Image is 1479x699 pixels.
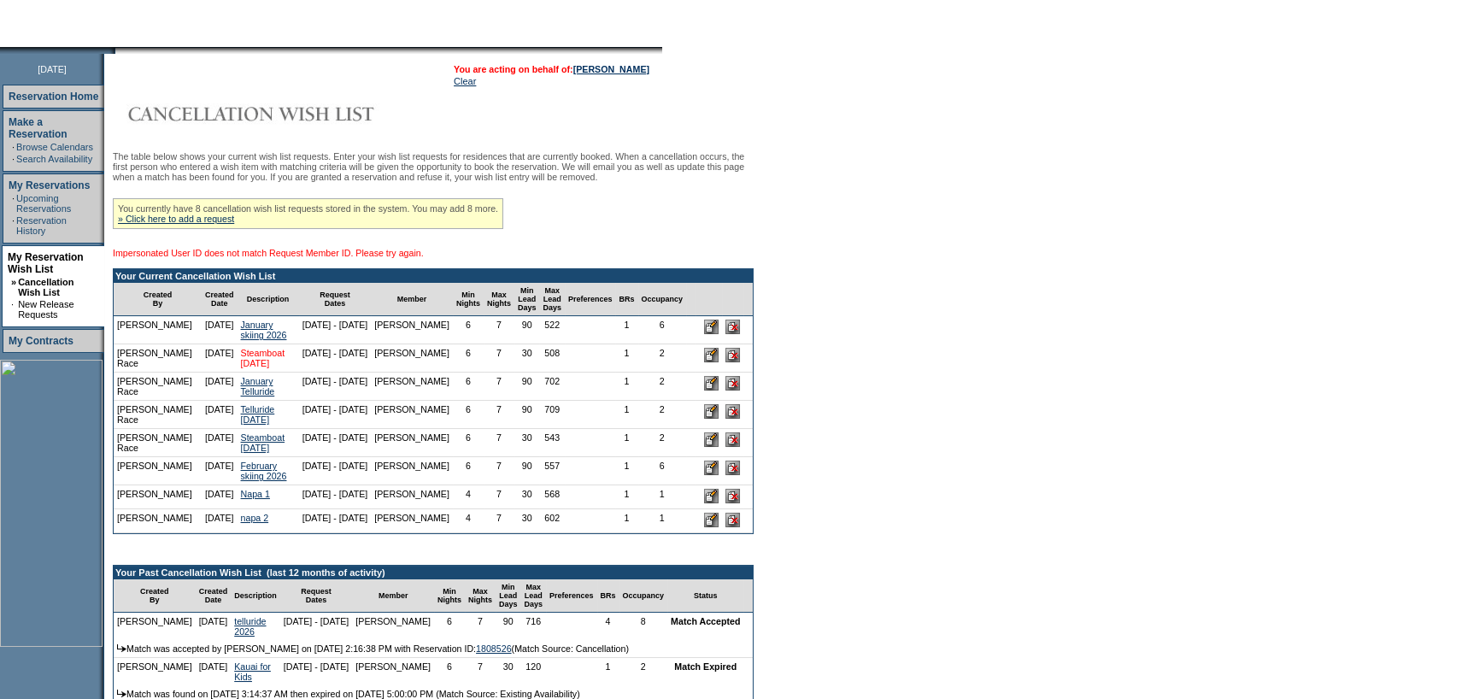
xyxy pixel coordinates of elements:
td: 7 [484,401,514,429]
td: BRs [615,283,637,316]
td: 90 [514,316,540,344]
td: Preferences [565,283,616,316]
td: [PERSON_NAME] [371,485,453,509]
td: Max Nights [465,579,496,613]
a: My Reservations [9,179,90,191]
td: Occupancy [619,579,668,613]
td: Request Dates [299,283,372,316]
input: Delete this Request [725,348,740,362]
td: Your Current Cancellation Wish List [114,269,753,283]
td: 6 [453,401,484,429]
td: 2 [638,344,687,373]
td: Member [371,283,453,316]
input: Edit this Request [704,404,719,419]
td: 702 [539,373,565,401]
td: [PERSON_NAME] [371,316,453,344]
td: 30 [514,429,540,457]
td: 90 [514,457,540,485]
td: [DATE] [202,316,238,344]
a: Steamboat [DATE] [241,348,285,368]
td: Created Date [196,579,232,613]
td: 2 [638,429,687,457]
td: 7 [484,429,514,457]
td: Max Lead Days [520,579,546,613]
nobr: [DATE] - [DATE] [302,376,368,386]
td: 2 [638,401,687,429]
td: [PERSON_NAME] Race [114,344,202,373]
td: [PERSON_NAME] [114,485,202,509]
td: [PERSON_NAME] [371,344,453,373]
input: Edit this Request [704,320,719,334]
td: Created By [114,579,196,613]
td: 716 [520,613,546,640]
td: Description [238,283,299,316]
td: Preferences [546,579,597,613]
td: · [12,215,15,236]
a: » Click here to add a request [118,214,234,224]
td: Your Past Cancellation Wish List (last 12 months of activity) [114,566,753,579]
nobr: Match Expired [674,661,737,672]
td: Max Nights [484,283,514,316]
td: 7 [484,485,514,509]
nobr: [DATE] - [DATE] [302,320,368,330]
td: 6 [453,457,484,485]
td: 4 [453,509,484,533]
a: January skiing 2026 [241,320,287,340]
td: 6 [453,344,484,373]
a: February skiing 2026 [241,461,287,481]
td: 7 [465,613,496,640]
td: · [12,142,15,152]
td: Min Nights [453,283,484,316]
td: [DATE] [196,613,232,640]
td: 543 [539,429,565,457]
a: Clear [454,76,476,86]
td: 6 [453,373,484,401]
a: Kauai for Kids [234,661,271,682]
td: 7 [484,316,514,344]
a: New Release Requests [18,299,73,320]
td: 568 [539,485,565,509]
td: 4 [597,613,619,640]
td: [DATE] [202,373,238,401]
input: Edit this Request [704,513,719,527]
td: Created By [114,283,202,316]
a: Cancellation Wish List [18,277,73,297]
span: You are acting on behalf of: [454,64,649,74]
td: [DATE] [202,344,238,373]
td: [PERSON_NAME] [371,509,453,533]
a: Reservation Home [9,91,98,103]
td: 30 [514,509,540,533]
td: 7 [484,457,514,485]
input: Delete this Request [725,376,740,391]
td: [PERSON_NAME] [352,658,434,685]
a: My Contracts [9,335,73,347]
td: 6 [638,316,687,344]
td: [PERSON_NAME] [371,401,453,429]
td: [DATE] [202,485,238,509]
td: Created Date [202,283,238,316]
td: 1 [615,457,637,485]
td: [PERSON_NAME] [114,316,202,344]
td: [DATE] [202,401,238,429]
td: Min Lead Days [514,283,540,316]
input: Edit this Request [704,432,719,447]
a: Reservation History [16,215,67,236]
td: Description [231,579,280,613]
nobr: [DATE] - [DATE] [302,404,368,414]
td: [PERSON_NAME] [114,457,202,485]
span: Impersonated User ID does not match Request Member ID. Please try again. [113,248,424,258]
td: 709 [539,401,565,429]
td: [DATE] [196,658,232,685]
input: Edit this Request [704,348,719,362]
input: Delete this Request [725,489,740,503]
td: 6 [453,316,484,344]
nobr: [DATE] - [DATE] [302,461,368,471]
td: 30 [496,658,521,685]
td: 2 [638,373,687,401]
a: Search Availability [16,154,92,164]
td: 6 [434,613,465,640]
td: 508 [539,344,565,373]
input: Delete this Request [725,404,740,419]
img: Cancellation Wish List [113,97,455,131]
td: [DATE] [202,457,238,485]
